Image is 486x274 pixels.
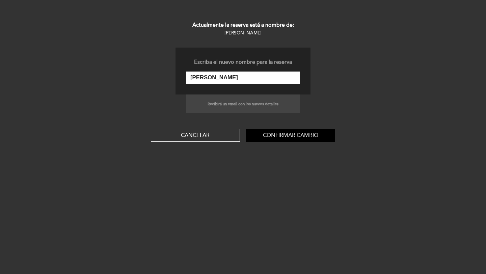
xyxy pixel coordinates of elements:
[208,102,278,106] small: Recibirá un email con los nuevos detalles
[151,129,240,142] button: Cancelar
[246,129,335,142] button: Confirmar cambio
[186,72,300,84] input: Nuevo nombre
[192,22,294,28] b: Actualmente la reserva está a nombre de:
[224,30,262,36] small: [PERSON_NAME]
[186,58,300,66] div: Escriba el nuevo nombre para la reserva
